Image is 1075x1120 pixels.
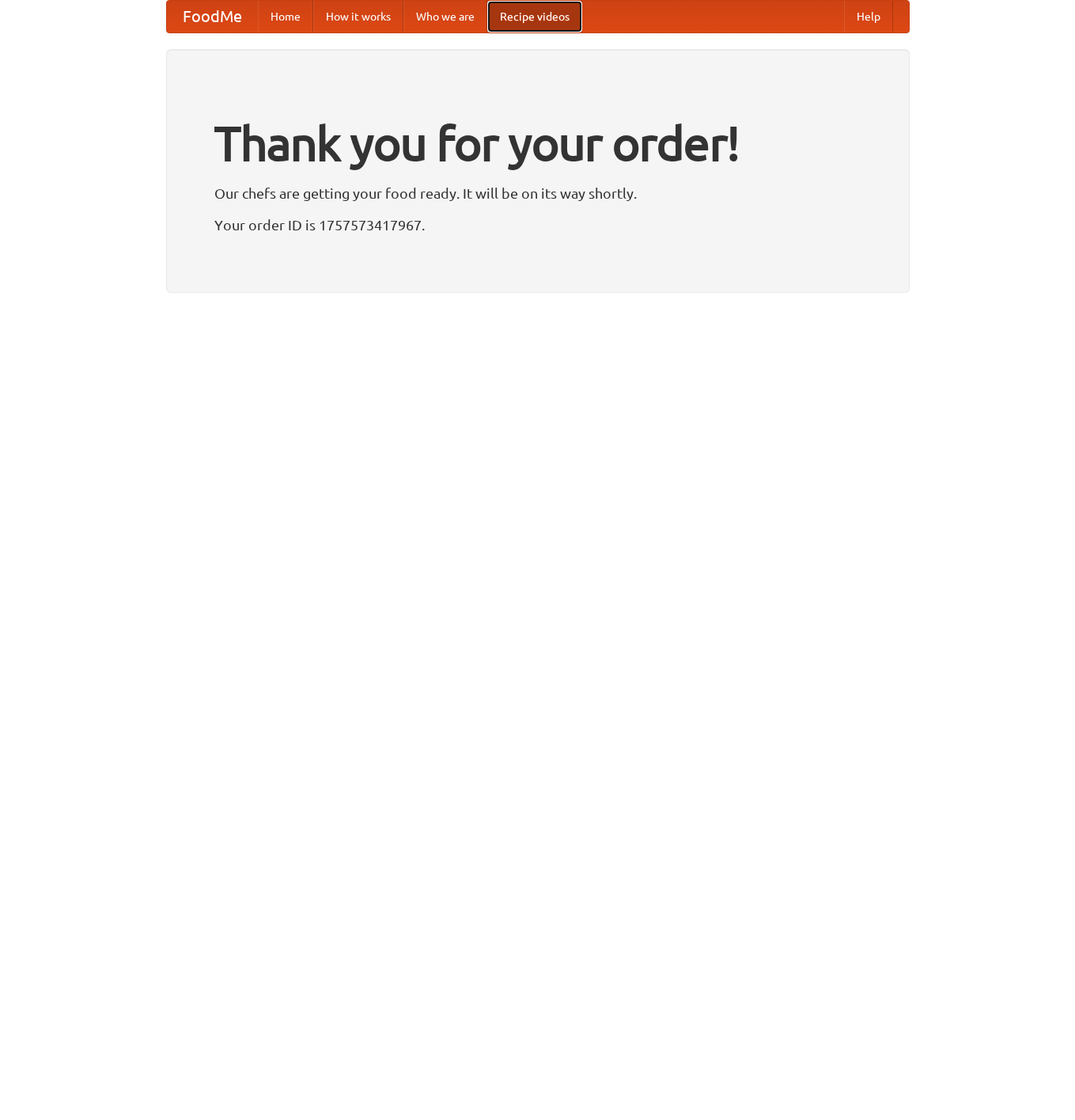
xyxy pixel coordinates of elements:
[258,1,313,32] a: Home
[403,1,487,32] a: Who we are
[313,1,403,32] a: How it works
[214,181,861,205] p: Our chefs are getting your food ready. It will be on its way shortly.
[167,1,258,32] a: FoodMe
[487,1,582,32] a: Recipe videos
[844,1,893,32] a: Help
[214,105,861,181] h1: Thank you for your order!
[214,213,861,237] p: Your order ID is 1757573417967.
